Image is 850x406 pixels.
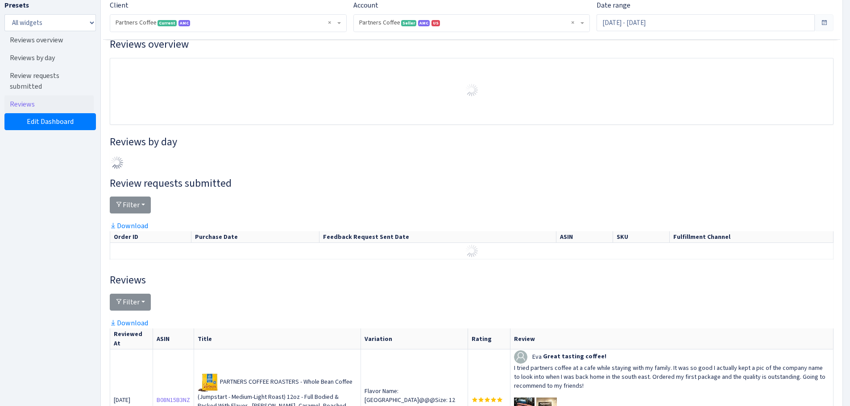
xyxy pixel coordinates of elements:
th: ASIN [153,328,194,349]
th: Reviewed At [110,328,153,349]
span: AMC [178,20,190,26]
h3: Widget #54 [110,177,833,190]
span: Remove all items [571,18,574,27]
span: Current [158,20,177,26]
th: Variation [361,328,468,349]
th: Review [510,328,833,349]
th: Title [194,328,361,349]
a: Download [110,318,148,328]
a: B08N15B3NZ [157,396,190,404]
img: Preloader [110,156,124,170]
span: Partners Coffee <span class="badge badge-success">Current</span><span class="badge badge-primary"... [110,15,346,32]
span: US [431,20,440,26]
th: ASIN [556,231,613,243]
th: Rating [468,328,510,349]
span: Partners Coffee <span class="badge badge-success">Seller</span><span class="badge badge-primary" ... [359,18,579,27]
a: Reviews overview [4,31,94,49]
span: Partners Coffee <span class="badge badge-success">Seller</span><span class="badge badge-primary" ... [354,15,590,32]
a: Edit Dashboard [4,113,96,130]
h3: Widget #52 [110,38,833,51]
th: Feedback Request Sent Date [319,231,556,243]
h3: Widget #55 [110,274,833,287]
h3: Widget #53 [110,135,833,148]
a: Review requests submitted [4,67,94,95]
th: Fulfillment Channel [669,231,833,243]
b: Great tasting coffee! [543,353,606,361]
a: Reviews by day [4,49,94,67]
span: Eva [532,353,542,361]
span: Seller [401,20,416,26]
span: Partners Coffee <span class="badge badge-success">Current</span><span class="badge badge-primary"... [116,18,336,27]
a: Download [110,221,148,230]
th: Order ID [110,231,191,243]
span: Amazon Marketing Cloud [418,20,430,26]
th: SKU [613,231,670,243]
img: Preloader [464,244,479,258]
th: Purchase Date [191,231,319,243]
img: 41KgfymjQGL._SL75_.jpg [198,372,220,393]
img: Avatar [514,350,527,364]
span: Remove all items [328,18,331,27]
button: Filter [110,197,151,213]
img: Preloader [464,83,479,97]
a: Reviews [4,95,94,113]
button: Filter [110,294,151,311]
